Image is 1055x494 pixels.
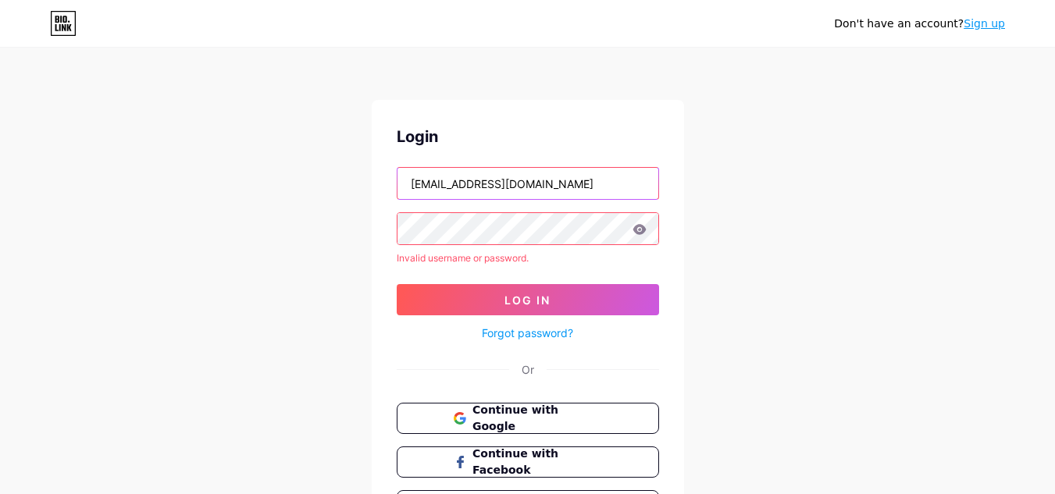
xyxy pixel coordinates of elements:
button: Continue with Google [397,403,659,434]
span: Log In [504,293,551,307]
div: Don't have an account? [834,16,1005,32]
input: Username [397,168,658,199]
a: Sign up [964,17,1005,30]
button: Continue with Facebook [397,446,659,478]
a: Forgot password? [482,325,573,341]
div: Login [397,125,659,148]
span: Continue with Google [472,402,601,435]
button: Log In [397,284,659,315]
div: Or [522,361,534,378]
span: Continue with Facebook [472,446,601,478]
div: Invalid username or password. [397,251,659,265]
